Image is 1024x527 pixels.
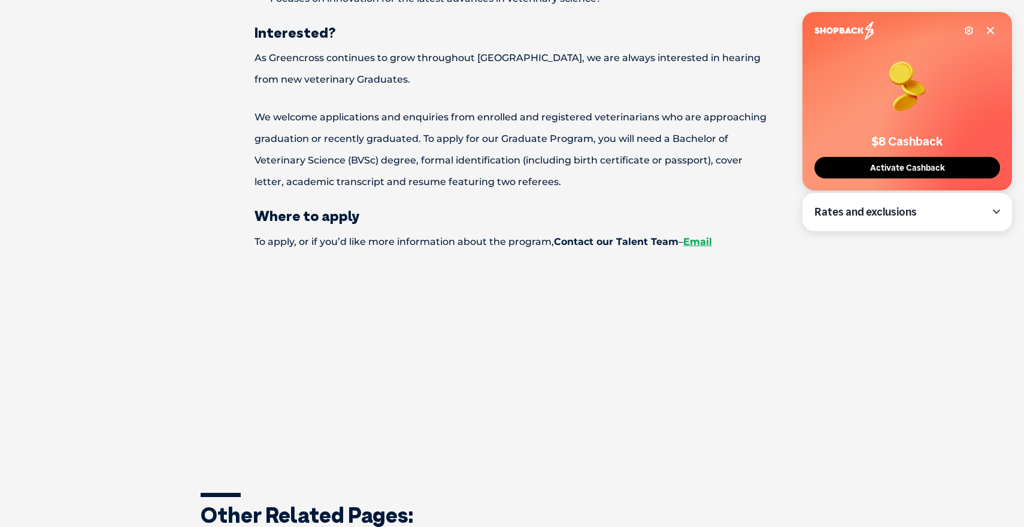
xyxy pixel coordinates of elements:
h3: Interested? [213,25,811,40]
p: As Greencross continues to grow throughout [GEOGRAPHIC_DATA], we are always interested in hearing... [213,47,811,90]
h3: Where to apply [213,208,811,223]
strong: Contact our Talent Team [554,236,678,247]
h3: Other related pages: [201,504,823,526]
a: Email [683,236,712,247]
p: To apply, or if you’d like more information about the program, – [213,231,811,253]
p: We welcome applications and enquiries from enrolled and registered veterinarians who are approach... [213,107,811,193]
